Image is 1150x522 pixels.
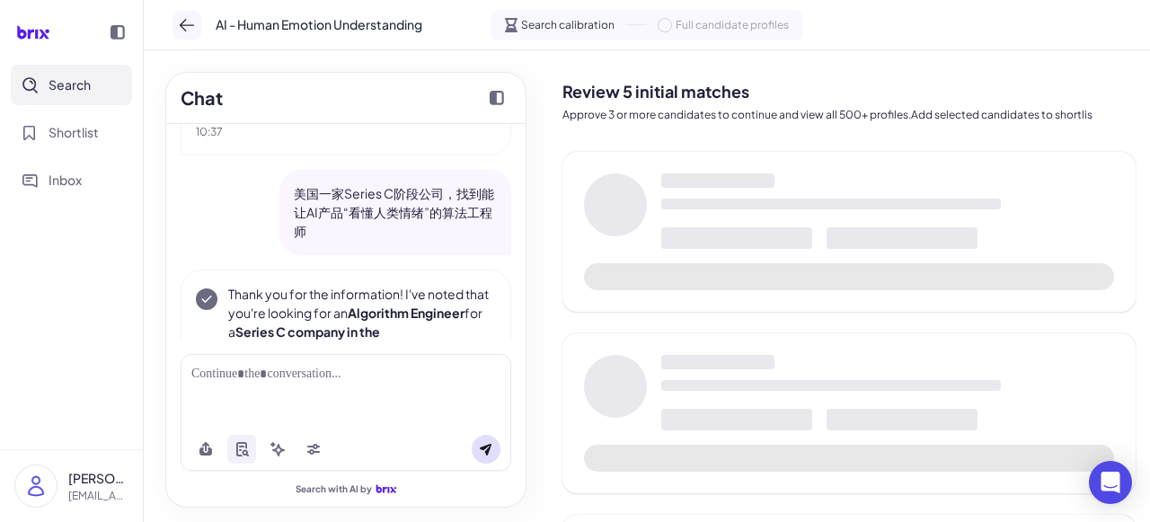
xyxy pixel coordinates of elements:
span: AI - Human Emotion Understanding [216,15,422,34]
span: Search with AI by [296,483,372,495]
strong: Series C company in the [GEOGRAPHIC_DATA] [228,323,380,358]
div: Open Intercom Messenger [1089,461,1132,504]
div: 10:37 [196,124,496,140]
strong: Algorithm Engineer [348,305,464,321]
button: Inbox [11,160,132,200]
h2: Review 5 initial matches [562,79,1136,103]
span: Search calibration [521,17,615,33]
button: Search [11,65,132,105]
img: user_logo.png [15,465,57,507]
span: Search [49,75,91,94]
span: Inbox [49,171,82,190]
button: Send message [472,435,500,464]
button: Shortlist [11,112,132,153]
p: [EMAIL_ADDRESS][DOMAIN_NAME] [68,488,128,504]
p: Approve 3 or more candidates to continue and view all 500+ profiles.Add selected candidates to sh... [562,107,1136,123]
button: Collapse chat [482,84,511,112]
h2: Chat [181,84,223,111]
p: [PERSON_NAME] [68,469,128,488]
span: Full candidate profiles [676,17,789,33]
span: Shortlist [49,123,99,142]
p: 美国一家Series C阶段公司，找到能让AI产品“看懂人类情绪”的算法工程师 [294,184,497,241]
